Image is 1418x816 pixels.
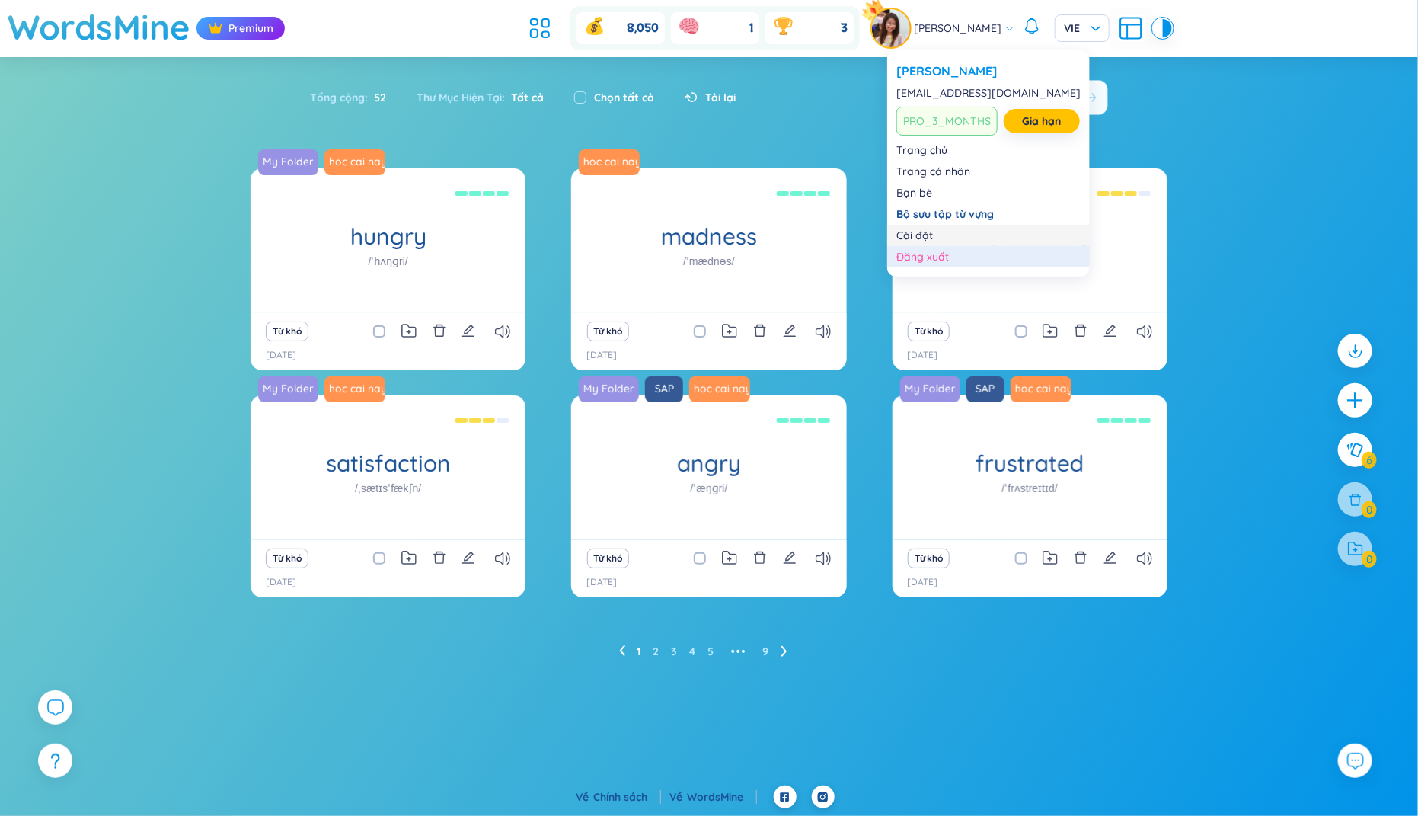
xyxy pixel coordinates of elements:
[763,640,769,663] a: 9
[872,9,910,47] img: avatar
[257,381,320,396] a: My Folder
[310,82,401,114] div: Tổng cộng :
[763,639,769,664] li: 9
[41,88,53,101] img: tab_domain_overview_orange.svg
[896,185,1081,200] div: Bạn bè
[749,20,753,37] span: 1
[257,154,320,169] a: My Folder
[152,88,164,101] img: tab_keywords_by_traffic_grey.svg
[355,480,421,497] h1: /ˌsætɪsˈfækʃn/
[896,62,1081,79] div: [PERSON_NAME]
[691,480,728,497] h1: /ˈæŋɡri/
[258,149,324,175] a: My Folder
[58,90,136,100] div: Domain Overview
[251,450,525,477] h1: satisfaction
[577,381,640,396] a: My Folder
[324,149,391,175] a: hoc cai nay di
[1103,324,1117,338] span: edit
[727,639,751,664] span: •••
[208,21,223,36] img: crown icon
[690,640,696,663] a: 4
[579,376,645,402] a: My Folder
[688,381,752,396] a: hoc cai nay di
[637,639,641,664] li: 1
[753,324,767,338] span: delete
[505,91,544,104] span: Tất cả
[43,24,75,37] div: v 4.0.25
[783,324,797,338] span: edit
[1346,391,1365,410] span: plus
[586,348,617,363] p: [DATE]
[587,549,629,568] button: Từ khó
[841,20,848,37] span: 3
[324,376,391,402] a: hoc cai nay di
[433,321,446,342] button: delete
[644,381,685,396] a: SAP
[900,376,966,402] a: My Folder
[1004,109,1080,133] button: Gia hạn
[627,20,659,37] span: 8,050
[896,249,1081,264] div: Đăng xuất
[688,790,757,804] a: WordsMine
[908,348,938,363] p: [DATE]
[24,40,37,52] img: website_grey.svg
[266,575,296,590] p: [DATE]
[577,154,641,169] a: hoc cai nay di
[251,223,525,250] h1: hungry
[653,639,659,664] li: 2
[708,639,714,664] li: 5
[461,548,475,569] button: edit
[1023,113,1062,130] a: Gia hạn
[645,376,689,402] a: SAP
[433,324,446,338] span: delete
[783,321,797,342] button: edit
[1064,21,1100,36] span: VIE
[783,551,797,565] span: edit
[896,107,998,136] span: PRO_3_MONTHS
[266,549,308,568] button: Từ khó
[1011,376,1078,402] a: hoc cai nay di
[571,450,846,477] h1: angry
[781,639,787,664] li: Next Page
[896,85,1081,101] div: [EMAIL_ADDRESS][DOMAIN_NAME]
[401,82,559,114] div: Thư Mục Hiện Tại :
[708,640,714,663] a: 5
[1103,321,1117,342] button: edit
[266,348,296,363] p: [DATE]
[594,89,654,106] label: Chọn tất cả
[896,164,1081,179] a: Trang cá nhân
[653,640,659,663] a: 2
[672,639,678,664] li: 3
[576,789,661,805] div: Về
[690,639,696,664] li: 4
[689,376,756,402] a: hoc cai nay di
[893,450,1167,477] h1: frustrated
[705,89,736,106] span: Tải lại
[908,322,950,341] button: Từ khó
[586,575,617,590] p: [DATE]
[966,376,1011,402] a: SAP
[753,548,767,569] button: delete
[727,639,751,664] li: Next 5 Pages
[1002,480,1058,497] h1: /ˈfrʌstreɪtɪd/
[899,381,962,396] a: My Folder
[433,551,446,565] span: delete
[168,90,257,100] div: Keywords by Traffic
[24,24,37,37] img: logo_orange.svg
[619,639,625,664] li: Previous Page
[1074,321,1087,342] button: delete
[872,9,914,47] a: avatarpro
[1103,548,1117,569] button: edit
[683,253,734,270] h1: /ˈmædnəs/
[753,321,767,342] button: delete
[753,551,767,565] span: delete
[965,381,1006,396] a: SAP
[896,142,1081,158] a: Trang chủ
[1103,551,1117,565] span: edit
[672,640,678,663] a: 3
[40,40,168,52] div: Domain: [DOMAIN_NAME]
[461,324,475,338] span: edit
[914,20,1001,37] span: [PERSON_NAME]
[896,206,1081,222] a: Bộ sưu tập từ vựng
[1074,551,1087,565] span: delete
